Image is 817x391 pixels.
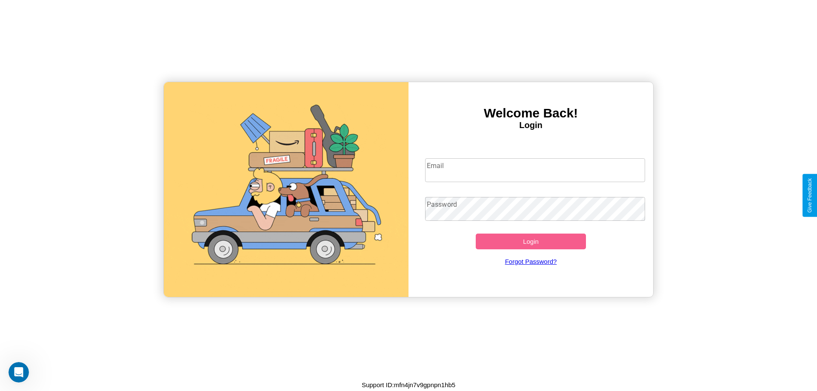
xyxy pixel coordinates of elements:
[807,178,813,213] div: Give Feedback
[362,379,455,391] p: Support ID: mfn4jn7v9gpnpn1hb5
[9,362,29,382] iframe: Intercom live chat
[408,106,653,120] h3: Welcome Back!
[476,234,586,249] button: Login
[164,82,408,297] img: gif
[408,120,653,130] h4: Login
[421,249,641,274] a: Forgot Password?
